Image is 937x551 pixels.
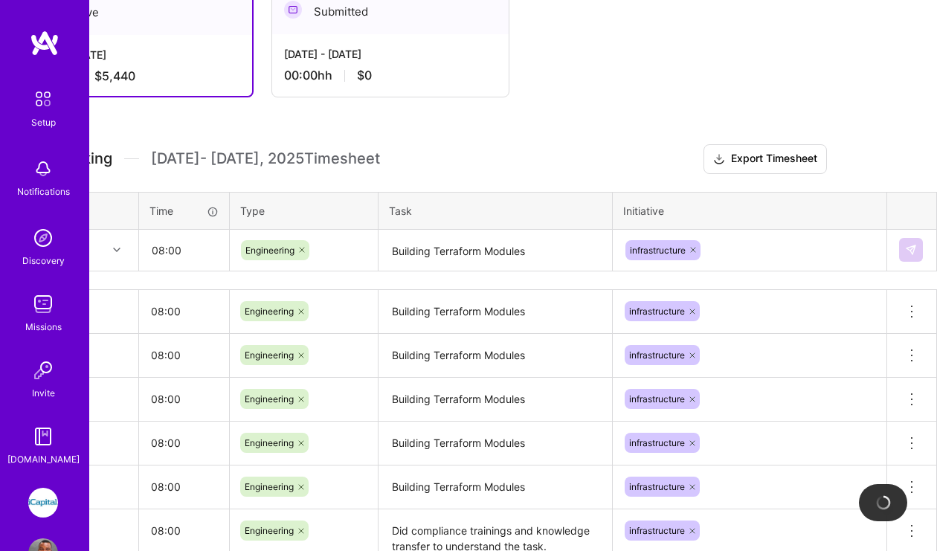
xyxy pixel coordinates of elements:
i: icon Download [713,152,725,167]
span: Engineering [245,245,294,256]
span: infrastructure [629,525,685,536]
input: HH:MM [139,291,229,331]
img: Submit [905,244,917,256]
textarea: Building Terraform Modules [380,291,611,333]
div: Initiative [623,203,876,219]
button: Export Timesheet [703,144,827,174]
span: $5,440 [94,68,135,84]
div: Missions [25,319,62,335]
img: loading [873,492,894,513]
span: [DATE] - [DATE] , 2025 Timesheet [151,149,380,168]
img: guide book [28,422,58,451]
span: Engineering [245,306,294,317]
div: Invite [32,385,55,401]
input: HH:MM [139,467,229,506]
textarea: Building Terraform Modules [380,335,611,376]
span: Engineering [245,525,294,536]
input: HH:MM [139,379,229,419]
span: infrastructure [629,349,685,361]
div: 64:00 h [29,68,240,84]
span: infrastructure [629,393,685,405]
th: Task [379,192,613,229]
span: Engineering [245,393,294,405]
img: teamwork [28,289,58,319]
a: iCapital: Building an Alternative Investment Marketplace [25,488,62,518]
div: Notifications [17,184,70,199]
span: Engineering [245,437,294,448]
div: Setup [31,115,56,130]
input: HH:MM [139,511,229,550]
th: Type [230,192,379,229]
input: HH:MM [139,423,229,463]
img: iCapital: Building an Alternative Investment Marketplace [28,488,58,518]
div: 00:00h h [284,68,497,83]
span: infrastructure [630,245,686,256]
input: HH:MM [139,335,229,375]
span: Engineering [245,349,294,361]
img: setup [28,83,59,115]
div: [DATE] - [DATE] [284,46,497,62]
span: $0 [357,68,372,83]
img: bell [28,154,58,184]
textarea: Building Terraform Modules [380,423,611,464]
div: Time [149,203,219,219]
textarea: Building Terraform Modules [380,231,611,271]
div: null [899,238,924,262]
img: Submitted [284,1,302,19]
span: infrastructure [629,306,685,317]
div: Discovery [22,253,65,268]
img: Invite [28,355,58,385]
textarea: Building Terraform Modules [380,379,611,420]
div: [DOMAIN_NAME] [7,451,80,467]
img: discovery [28,223,58,253]
input: HH:MM [140,231,228,270]
span: infrastructure [629,437,685,448]
span: Engineering [245,481,294,492]
img: logo [30,30,59,57]
i: icon Chevron [113,246,120,254]
div: [DATE] - [DATE] [29,47,240,62]
textarea: Building Terraform Modules [380,467,611,508]
span: infrastructure [629,481,685,492]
